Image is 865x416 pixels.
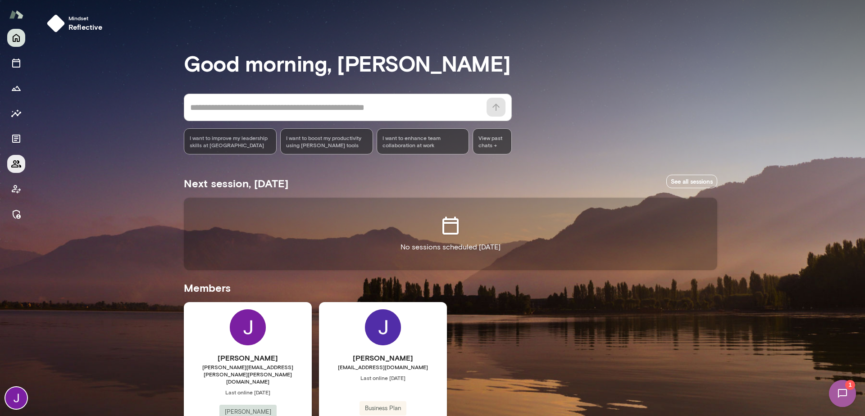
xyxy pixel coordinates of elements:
[7,54,25,72] button: Sessions
[184,353,312,363] h6: [PERSON_NAME]
[7,180,25,198] button: Client app
[184,128,277,154] div: I want to improve my leadership skills at [GEOGRAPHIC_DATA]
[7,79,25,97] button: Growth Plan
[319,374,447,381] span: Last online [DATE]
[190,134,271,149] span: I want to improve my leadership skills at [GEOGRAPHIC_DATA]
[7,205,25,223] button: Manage
[184,280,717,295] h5: Members
[7,29,25,47] button: Home
[184,176,288,190] h5: Next session, [DATE]
[7,104,25,122] button: Insights
[9,6,23,23] img: Mento
[43,11,110,36] button: Mindsetreflective
[68,14,103,22] span: Mindset
[666,175,717,189] a: See all sessions
[184,363,312,385] span: [PERSON_NAME][EMAIL_ADDRESS][PERSON_NAME][PERSON_NAME][DOMAIN_NAME]
[5,387,27,409] img: Jocelyn Grodin
[286,134,367,149] span: I want to boost my productivity using [PERSON_NAME] tools
[473,128,512,154] span: View past chats ->
[7,130,25,148] button: Documents
[230,309,266,345] img: Jocelyn Grodin
[68,22,103,32] h6: reflective
[7,155,25,173] button: Members
[365,309,401,345] img: Jackie G
[401,242,501,253] p: No sessions scheduled [DATE]
[360,404,406,413] span: Business Plan
[319,353,447,363] h6: [PERSON_NAME]
[319,363,447,371] span: [EMAIL_ADDRESS][DOMAIN_NAME]
[280,128,373,154] div: I want to boost my productivity using [PERSON_NAME] tools
[382,134,464,149] span: I want to enhance team collaboration at work
[377,128,469,154] div: I want to enhance team collaboration at work
[184,50,717,76] h3: Good morning, [PERSON_NAME]
[184,389,312,396] span: Last online [DATE]
[47,14,65,32] img: mindset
